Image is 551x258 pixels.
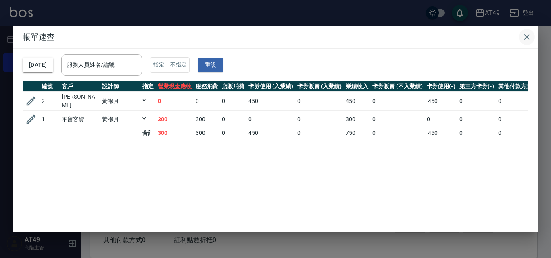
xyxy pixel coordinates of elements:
[60,111,100,128] td: 不留客資
[344,128,370,138] td: 750
[246,128,295,138] td: 450
[246,92,295,111] td: 450
[140,111,156,128] td: Y
[156,128,194,138] td: 300
[220,128,246,138] td: 0
[370,111,424,128] td: 0
[40,81,60,92] th: 編號
[496,128,541,138] td: 0
[246,111,295,128] td: 0
[60,92,100,111] td: [PERSON_NAME]
[496,81,541,92] th: 其他付款方式(-)
[295,92,344,111] td: 0
[194,128,220,138] td: 300
[60,81,100,92] th: 客戶
[370,92,424,111] td: 0
[156,81,194,92] th: 營業現金應收
[220,81,246,92] th: 店販消費
[344,81,370,92] th: 業績收入
[150,57,167,73] button: 指定
[220,92,246,111] td: 0
[140,81,156,92] th: 指定
[13,26,538,48] h2: 帳單速查
[140,92,156,111] td: Y
[295,111,344,128] td: 0
[425,111,458,128] td: 0
[156,92,194,111] td: 0
[140,128,156,138] td: 合計
[198,58,223,72] button: 重設
[425,128,458,138] td: -450
[156,111,194,128] td: 300
[496,92,541,111] td: 0
[457,92,496,111] td: 0
[23,58,53,72] button: [DATE]
[425,92,458,111] td: -450
[246,81,295,92] th: 卡券使用 (入業績)
[425,81,458,92] th: 卡券使用(-)
[100,81,140,92] th: 設計師
[457,81,496,92] th: 第三方卡券(-)
[100,92,140,111] td: 黃褓月
[194,92,220,111] td: 0
[100,111,140,128] td: 黃褓月
[220,111,246,128] td: 0
[370,128,424,138] td: 0
[194,111,220,128] td: 300
[370,81,424,92] th: 卡券販賣 (不入業績)
[167,57,190,73] button: 不指定
[457,128,496,138] td: 0
[194,81,220,92] th: 服務消費
[344,111,370,128] td: 300
[295,128,344,138] td: 0
[496,111,541,128] td: 0
[457,111,496,128] td: 0
[40,111,60,128] td: 1
[295,81,344,92] th: 卡券販賣 (入業績)
[344,92,370,111] td: 450
[40,92,60,111] td: 2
